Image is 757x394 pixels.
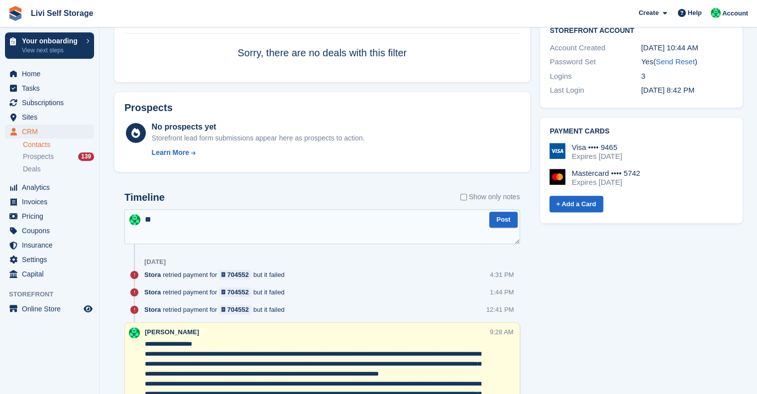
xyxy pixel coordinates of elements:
[711,8,721,18] img: Joe Robertson
[227,270,249,279] div: 704552
[22,267,82,281] span: Capital
[641,71,733,82] div: 3
[460,192,467,202] input: Show only notes
[22,37,81,44] p: Your onboarding
[490,287,514,297] div: 1:44 PM
[460,192,520,202] label: Show only notes
[5,267,94,281] a: menu
[550,128,733,135] h2: Payment cards
[8,6,23,21] img: stora-icon-8386f47178a22dfd0bd8f6a31ec36ba5ce8667c1dd55bd0f319d3a0aa187defe.svg
[549,196,603,212] a: + Add a Card
[550,71,642,82] div: Logins
[5,32,94,59] a: Your onboarding View next steps
[549,143,565,159] img: Visa Logo
[129,327,140,338] img: Joe Robertson
[9,289,99,299] span: Storefront
[144,270,161,279] span: Stora
[5,110,94,124] a: menu
[144,305,161,314] span: Stora
[227,305,249,314] div: 704552
[82,303,94,315] a: Preview store
[22,81,82,95] span: Tasks
[144,270,290,279] div: retried payment for but it failed
[5,125,94,138] a: menu
[144,287,161,297] span: Stora
[641,42,733,54] div: [DATE] 10:44 AM
[549,169,565,185] img: Mastercard Logo
[22,253,82,266] span: Settings
[22,96,82,110] span: Subscriptions
[5,81,94,95] a: menu
[641,56,733,68] div: Yes
[550,42,642,54] div: Account Created
[5,302,94,316] a: menu
[23,152,54,161] span: Prospects
[5,195,94,209] a: menu
[144,258,166,266] div: [DATE]
[5,224,94,238] a: menu
[572,178,641,187] div: Expires [DATE]
[78,152,94,161] div: 139
[486,305,514,314] div: 12:41 PM
[550,85,642,96] div: Last Login
[129,214,140,225] img: Joe Robertson
[152,121,365,133] div: No prospects yet
[5,67,94,81] a: menu
[23,140,94,149] a: Contacts
[22,110,82,124] span: Sites
[22,209,82,223] span: Pricing
[639,8,658,18] span: Create
[641,86,694,94] time: 2025-02-10 20:42:01 UTC
[22,224,82,238] span: Coupons
[23,164,41,174] span: Deals
[5,180,94,194] a: menu
[5,253,94,266] a: menu
[219,270,251,279] a: 704552
[152,133,365,143] div: Storefront lead form submissions appear here as prospects to action.
[22,46,81,55] p: View next steps
[490,327,514,337] div: 9:28 AM
[219,305,251,314] a: 704552
[722,8,748,18] span: Account
[22,238,82,252] span: Insurance
[572,169,641,178] div: Mastercard •••• 5742
[227,287,249,297] div: 704552
[23,164,94,174] a: Deals
[22,195,82,209] span: Invoices
[572,143,622,152] div: Visa •••• 9465
[572,152,622,161] div: Expires [DATE]
[23,151,94,162] a: Prospects 139
[237,47,407,58] span: Sorry, there are no deals with this filter
[22,125,82,138] span: CRM
[490,270,514,279] div: 4:31 PM
[219,287,251,297] a: 704552
[124,192,165,203] h2: Timeline
[656,57,695,66] a: Send Reset
[5,96,94,110] a: menu
[5,209,94,223] a: menu
[5,238,94,252] a: menu
[144,305,290,314] div: retried payment for but it failed
[22,180,82,194] span: Analytics
[489,212,517,228] button: Post
[22,302,82,316] span: Online Store
[152,147,189,158] div: Learn More
[145,328,199,336] span: [PERSON_NAME]
[144,287,290,297] div: retried payment for but it failed
[124,102,173,114] h2: Prospects
[27,5,97,21] a: Livi Self Storage
[653,57,697,66] span: ( )
[550,25,733,35] h2: Storefront Account
[688,8,702,18] span: Help
[550,56,642,68] div: Password Set
[152,147,365,158] a: Learn More
[22,67,82,81] span: Home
